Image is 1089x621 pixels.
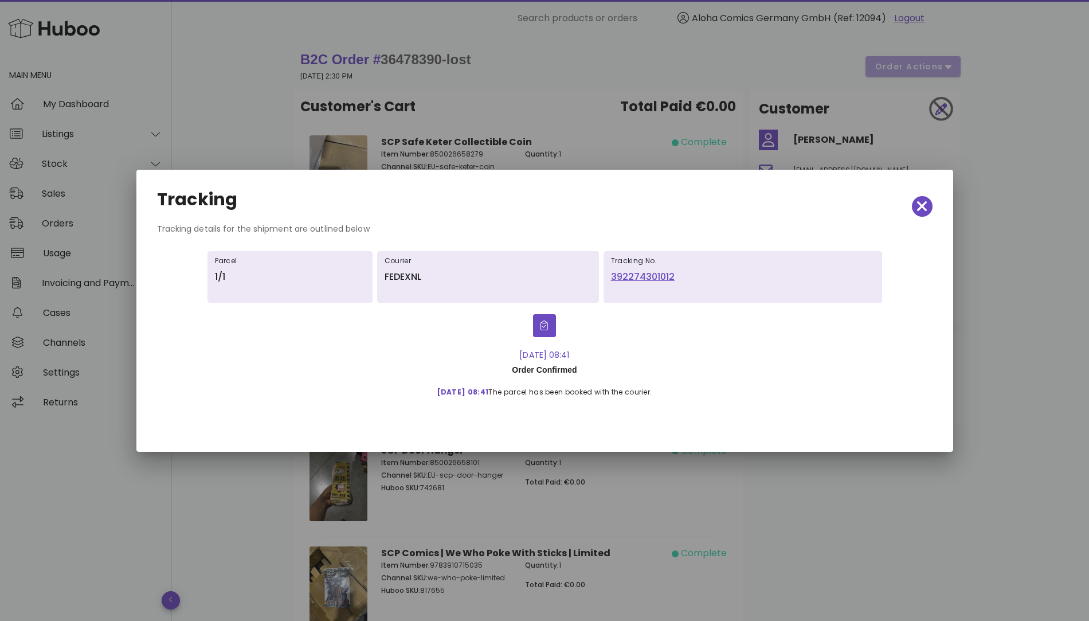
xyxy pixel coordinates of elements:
[157,190,238,209] h2: Tracking
[611,270,875,284] a: 392274301012
[385,270,591,284] p: FEDEXNL
[428,361,661,378] div: Order Confirmed
[215,256,365,265] h6: Parcel
[215,270,365,284] p: 1/1
[428,378,661,399] div: The parcel has been booked with the courier.
[428,349,661,361] div: [DATE] 08:41
[385,256,591,265] h6: Courier
[611,256,875,265] h6: Tracking No.
[437,387,489,397] span: [DATE] 08:41
[148,222,942,244] div: Tracking details for the shipment are outlined below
